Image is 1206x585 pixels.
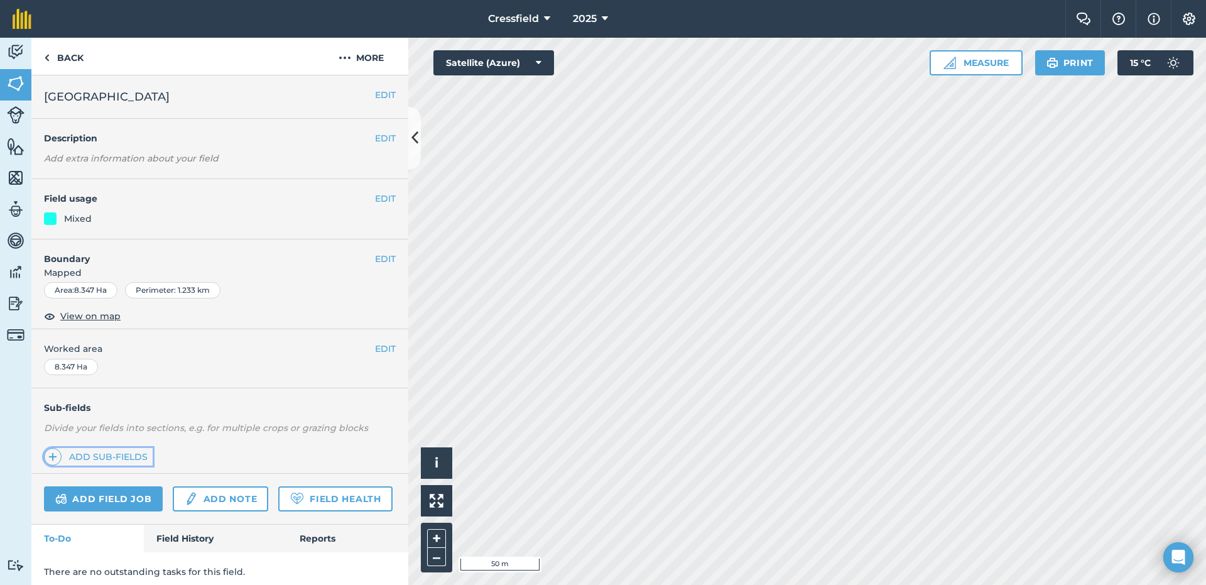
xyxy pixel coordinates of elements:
[31,239,375,266] h4: Boundary
[173,486,268,511] a: Add note
[1117,50,1193,75] button: 15 °C
[1076,13,1091,25] img: Two speech bubbles overlapping with the left bubble in the forefront
[488,11,539,26] span: Cressfield
[44,282,117,298] div: Area : 8.347 Ha
[44,131,396,145] h4: Description
[1182,13,1197,25] img: A cog icon
[339,50,351,65] img: svg+xml;base64,PHN2ZyB4bWxucz0iaHR0cDovL3d3dy53My5vcmcvMjAwMC9zdmciIHdpZHRoPSIyMCIgaGVpZ2h0PSIyNC...
[7,326,24,344] img: svg+xml;base64,PD94bWwgdmVyc2lvbj0iMS4wIiBlbmNvZGluZz0idXRmLTgiPz4KPCEtLSBHZW5lcmF0b3I6IEFkb2JlIE...
[31,38,96,75] a: Back
[7,231,24,250] img: svg+xml;base64,PD94bWwgdmVyc2lvbj0iMS4wIiBlbmNvZGluZz0idXRmLTgiPz4KPCEtLSBHZW5lcmF0b3I6IEFkb2JlIE...
[7,43,24,62] img: svg+xml;base64,PD94bWwgdmVyc2lvbj0iMS4wIiBlbmNvZGluZz0idXRmLTgiPz4KPCEtLSBHZW5lcmF0b3I6IEFkb2JlIE...
[13,9,31,29] img: fieldmargin Logo
[375,342,396,356] button: EDIT
[7,137,24,156] img: svg+xml;base64,PHN2ZyB4bWxucz0iaHR0cDovL3d3dy53My5vcmcvMjAwMC9zdmciIHdpZHRoPSI1NiIgaGVpZ2h0PSI2MC...
[184,491,198,506] img: svg+xml;base64,PD94bWwgdmVyc2lvbj0iMS4wIiBlbmNvZGluZz0idXRmLTgiPz4KPCEtLSBHZW5lcmF0b3I6IEFkb2JlIE...
[1111,13,1126,25] img: A question mark icon
[31,266,408,280] span: Mapped
[44,88,170,106] span: [GEOGRAPHIC_DATA]
[943,57,956,69] img: Ruler icon
[7,74,24,93] img: svg+xml;base64,PHN2ZyB4bWxucz0iaHR0cDovL3d3dy53My5vcmcvMjAwMC9zdmciIHdpZHRoPSI1NiIgaGVpZ2h0PSI2MC...
[48,449,57,464] img: svg+xml;base64,PHN2ZyB4bWxucz0iaHR0cDovL3d3dy53My5vcmcvMjAwMC9zdmciIHdpZHRoPSIxNCIgaGVpZ2h0PSIyNC...
[31,401,408,415] h4: Sub-fields
[7,559,24,571] img: svg+xml;base64,PD94bWwgdmVyc2lvbj0iMS4wIiBlbmNvZGluZz0idXRmLTgiPz4KPCEtLSBHZW5lcmF0b3I6IEFkb2JlIE...
[1035,50,1105,75] button: Print
[421,447,452,479] button: i
[44,50,50,65] img: svg+xml;base64,PHN2ZyB4bWxucz0iaHR0cDovL3d3dy53My5vcmcvMjAwMC9zdmciIHdpZHRoPSI5IiBoZWlnaHQ9IjI0Ii...
[44,565,396,579] p: There are no outstanding tasks for this field.
[314,38,408,75] button: More
[7,106,24,124] img: svg+xml;base64,PD94bWwgdmVyc2lvbj0iMS4wIiBlbmNvZGluZz0idXRmLTgiPz4KPCEtLSBHZW5lcmF0b3I6IEFkb2JlIE...
[433,50,554,75] button: Satellite (Azure)
[1148,11,1160,26] img: svg+xml;base64,PHN2ZyB4bWxucz0iaHR0cDovL3d3dy53My5vcmcvMjAwMC9zdmciIHdpZHRoPSIxNyIgaGVpZ2h0PSIxNy...
[7,168,24,187] img: svg+xml;base64,PHN2ZyB4bWxucz0iaHR0cDovL3d3dy53My5vcmcvMjAwMC9zdmciIHdpZHRoPSI1NiIgaGVpZ2h0PSI2MC...
[44,448,153,466] a: Add sub-fields
[44,192,375,205] h4: Field usage
[427,548,446,566] button: –
[1046,55,1058,70] img: svg+xml;base64,PHN2ZyB4bWxucz0iaHR0cDovL3d3dy53My5vcmcvMjAwMC9zdmciIHdpZHRoPSIxOSIgaGVpZ2h0PSIyNC...
[144,525,286,552] a: Field History
[60,309,121,323] span: View on map
[44,153,219,164] em: Add extra information about your field
[44,486,163,511] a: Add field job
[7,200,24,219] img: svg+xml;base64,PD94bWwgdmVyc2lvbj0iMS4wIiBlbmNvZGluZz0idXRmLTgiPz4KPCEtLSBHZW5lcmF0b3I6IEFkb2JlIE...
[375,88,396,102] button: EDIT
[44,422,368,434] em: Divide your fields into sections, e.g. for multiple crops or grazing blocks
[44,309,55,324] img: svg+xml;base64,PHN2ZyB4bWxucz0iaHR0cDovL3d3dy53My5vcmcvMjAwMC9zdmciIHdpZHRoPSIxOCIgaGVpZ2h0PSIyNC...
[375,131,396,145] button: EDIT
[375,192,396,205] button: EDIT
[31,525,144,552] a: To-Do
[7,263,24,282] img: svg+xml;base64,PD94bWwgdmVyc2lvbj0iMS4wIiBlbmNvZGluZz0idXRmLTgiPz4KPCEtLSBHZW5lcmF0b3I6IEFkb2JlIE...
[435,455,438,471] span: i
[44,342,396,356] span: Worked area
[278,486,392,511] a: Field Health
[64,212,92,226] div: Mixed
[573,11,597,26] span: 2025
[55,491,67,506] img: svg+xml;base64,PD94bWwgdmVyc2lvbj0iMS4wIiBlbmNvZGluZz0idXRmLTgiPz4KPCEtLSBHZW5lcmF0b3I6IEFkb2JlIE...
[930,50,1023,75] button: Measure
[1163,542,1193,572] div: Open Intercom Messenger
[44,309,121,324] button: View on map
[7,294,24,313] img: svg+xml;base64,PD94bWwgdmVyc2lvbj0iMS4wIiBlbmNvZGluZz0idXRmLTgiPz4KPCEtLSBHZW5lcmF0b3I6IEFkb2JlIE...
[1161,50,1186,75] img: svg+xml;base64,PD94bWwgdmVyc2lvbj0iMS4wIiBlbmNvZGluZz0idXRmLTgiPz4KPCEtLSBHZW5lcmF0b3I6IEFkb2JlIE...
[430,494,443,508] img: Four arrows, one pointing top left, one top right, one bottom right and the last bottom left
[1130,50,1151,75] span: 15 ° C
[125,282,220,298] div: Perimeter : 1.233 km
[287,525,408,552] a: Reports
[44,359,98,375] div: 8.347 Ha
[427,529,446,548] button: +
[375,252,396,266] button: EDIT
